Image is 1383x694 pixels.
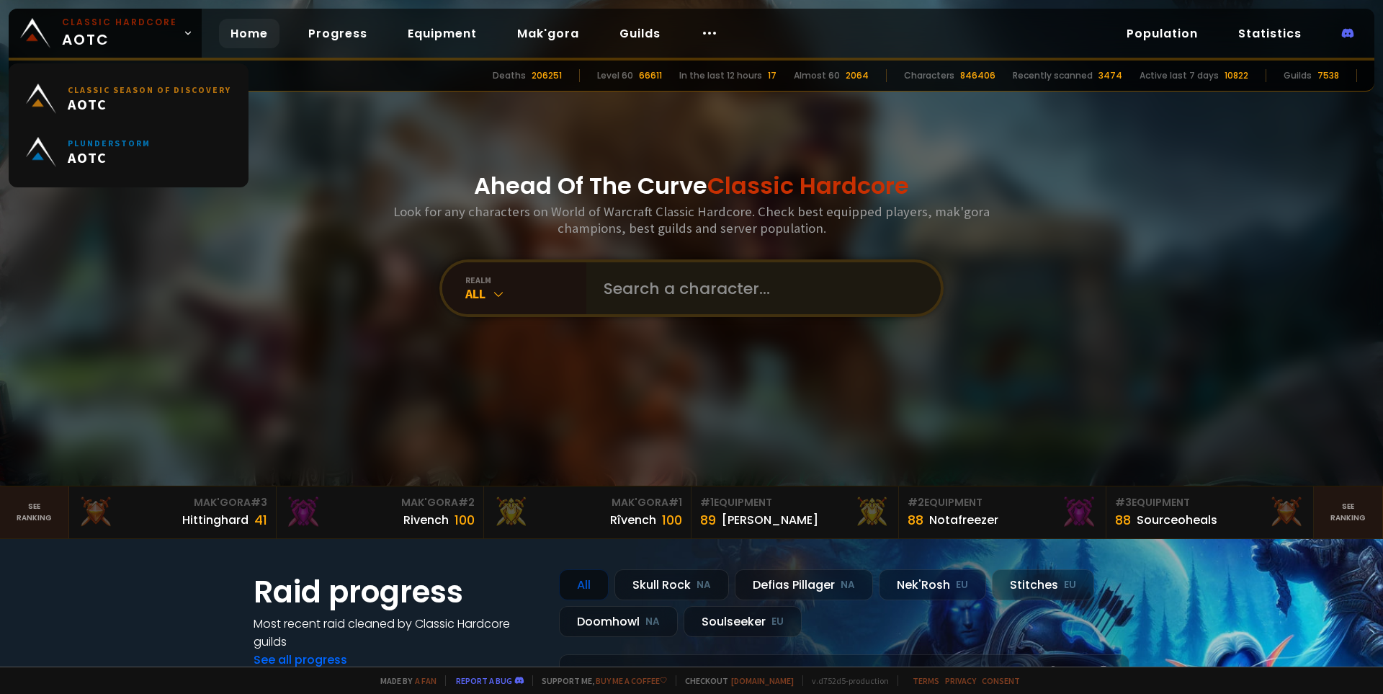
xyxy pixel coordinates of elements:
[254,651,347,668] a: See all progress
[904,69,954,82] div: Characters
[731,675,794,686] a: [DOMAIN_NAME]
[532,675,667,686] span: Support me,
[700,510,716,530] div: 89
[1098,69,1122,82] div: 3474
[1115,510,1131,530] div: 88
[956,578,968,592] small: EU
[1115,495,1304,510] div: Equipment
[735,569,873,600] div: Defias Pillager
[929,511,998,529] div: Notafreezer
[251,495,267,510] span: # 3
[388,203,995,236] h3: Look for any characters on World of Warcraft Classic Hardcore. Check best equipped players, mak'g...
[17,72,240,125] a: Classic Season of DiscoveryAOTC
[597,69,633,82] div: Level 60
[662,510,682,530] div: 100
[396,19,488,48] a: Equipment
[879,569,986,600] div: Nek'Rosh
[700,495,714,510] span: # 1
[455,510,475,530] div: 100
[285,495,475,510] div: Mak'Gora
[1106,486,1314,538] a: #3Equipment88Sourceoheals
[456,675,512,686] a: Report a bug
[722,511,818,529] div: [PERSON_NAME]
[1013,69,1093,82] div: Recently scanned
[559,654,1129,693] a: a month agozgpetri on godDefias Pillager8 /90
[1137,511,1217,529] div: Sourceoheals
[1225,69,1248,82] div: 10822
[841,578,855,592] small: NA
[219,19,279,48] a: Home
[960,69,995,82] div: 846406
[1140,69,1219,82] div: Active last 7 days
[493,495,682,510] div: Mak'Gora
[768,69,776,82] div: 17
[254,615,542,651] h4: Most recent raid cleaned by Classic Hardcore guilds
[802,675,889,686] span: v. d752d5 - production
[465,285,586,302] div: All
[465,275,586,285] div: realm
[68,148,151,166] span: AOTC
[474,169,909,203] h1: Ahead Of The Curve
[908,510,923,530] div: 88
[982,675,1020,686] a: Consent
[559,569,609,600] div: All
[1115,495,1132,510] span: # 3
[908,495,924,510] span: # 2
[69,486,277,538] a: Mak'Gora#3Hittinghard41
[415,675,437,686] a: a fan
[691,486,899,538] a: #1Equipment89[PERSON_NAME]
[277,486,484,538] a: Mak'Gora#2Rivench100
[17,125,240,179] a: PlunderstormAOTC
[945,675,976,686] a: Privacy
[458,495,475,510] span: # 2
[707,169,909,202] span: Classic Hardcore
[506,19,591,48] a: Mak'gora
[608,19,672,48] a: Guilds
[559,606,678,637] div: Doomhowl
[697,578,711,592] small: NA
[68,84,231,95] small: Classic Season of Discovery
[254,510,267,530] div: 41
[908,495,1097,510] div: Equipment
[1314,486,1383,538] a: Seeranking
[771,615,784,629] small: EU
[614,569,729,600] div: Skull Rock
[403,511,449,529] div: Rivench
[913,675,939,686] a: Terms
[700,495,890,510] div: Equipment
[899,486,1106,538] a: #2Equipment88Notafreezer
[595,262,923,314] input: Search a character...
[372,675,437,686] span: Made by
[1317,69,1339,82] div: 7538
[1064,578,1076,592] small: EU
[493,69,526,82] div: Deaths
[62,16,177,29] small: Classic Hardcore
[182,511,249,529] div: Hittinghard
[532,69,562,82] div: 206251
[1284,69,1312,82] div: Guilds
[1115,19,1209,48] a: Population
[484,486,691,538] a: Mak'Gora#1Rîvench100
[9,9,202,58] a: Classic HardcoreAOTC
[794,69,840,82] div: Almost 60
[992,569,1094,600] div: Stitches
[610,511,656,529] div: Rîvench
[254,569,542,615] h1: Raid progress
[78,495,267,510] div: Mak'Gora
[679,69,762,82] div: In the last 12 hours
[68,138,151,148] small: Plunderstorm
[639,69,662,82] div: 66611
[846,69,869,82] div: 2064
[297,19,379,48] a: Progress
[645,615,660,629] small: NA
[68,95,231,113] span: AOTC
[684,606,802,637] div: Soulseeker
[676,675,794,686] span: Checkout
[596,675,667,686] a: Buy me a coffee
[1227,19,1313,48] a: Statistics
[668,495,682,510] span: # 1
[62,16,177,50] span: AOTC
